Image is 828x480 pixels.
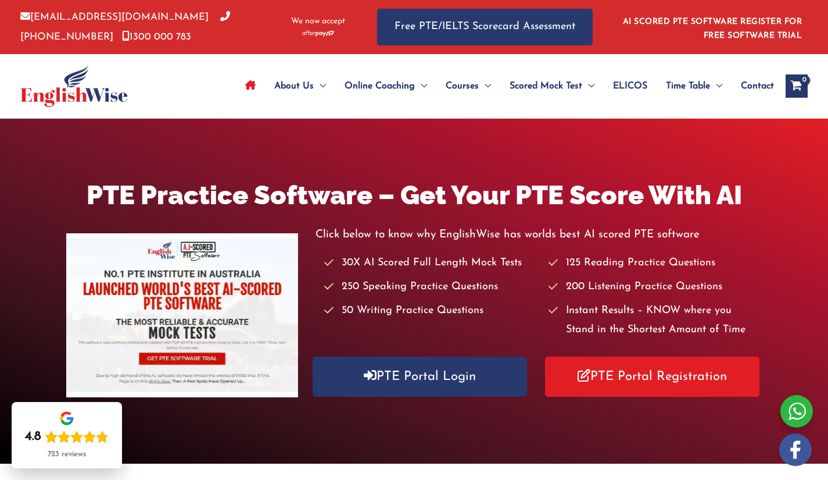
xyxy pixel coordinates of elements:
div: 4.8 [25,429,41,445]
span: Menu Toggle [415,66,427,106]
img: white-facebook.png [779,433,812,466]
img: cropped-ew-logo [20,65,128,107]
a: Scored Mock TestMenu Toggle [500,66,604,106]
span: Scored Mock Test [510,66,582,106]
span: Menu Toggle [314,66,326,106]
nav: Site Navigation: Main Menu [236,66,774,106]
a: PTE Portal Login [313,357,527,397]
span: Menu Toggle [582,66,594,106]
li: 200 Listening Practice Questions [549,278,762,297]
a: CoursesMenu Toggle [436,66,500,106]
a: [PHONE_NUMBER] [20,12,230,41]
li: 250 Speaking Practice Questions [324,278,537,297]
span: Time Table [666,66,710,106]
span: Menu Toggle [710,66,722,106]
a: [EMAIL_ADDRESS][DOMAIN_NAME] [20,12,209,22]
a: Free PTE/IELTS Scorecard Assessment [377,9,593,45]
a: Online CoachingMenu Toggle [335,66,436,106]
li: Instant Results – KNOW where you Stand in the Shortest Amount of Time [549,301,762,340]
span: About Us [274,66,314,106]
a: Time TableMenu Toggle [657,66,732,106]
div: 723 reviews [48,450,86,459]
h1: PTE Practice Software – Get Your PTE Score With AI [66,177,762,214]
li: 30X AI Scored Full Length Mock Tests [324,254,537,273]
span: Online Coaching [345,66,415,106]
div: Rating: 4.8 out of 5 [25,429,109,445]
a: ELICOS [604,66,657,106]
span: Contact [741,66,774,106]
span: Menu Toggle [479,66,491,106]
img: pte-institute-main [66,233,298,397]
li: 50 Writing Practice Questions [324,301,537,321]
span: We now accept [291,16,345,27]
li: 125 Reading Practice Questions [549,254,762,273]
a: 1300 000 783 [122,32,191,42]
a: View Shopping Cart, empty [786,74,808,98]
a: About UsMenu Toggle [265,66,335,106]
aside: Header Widget 1 [616,8,808,46]
span: Courses [446,66,479,106]
a: Contact [732,66,774,106]
a: AI SCORED PTE SOFTWARE REGISTER FOR FREE SOFTWARE TRIAL [623,17,802,40]
a: PTE Portal Registration [545,357,759,397]
p: Click below to know why EnglishWise has worlds best AI scored PTE software [316,225,762,244]
img: Afterpay-Logo [302,30,334,37]
span: ELICOS [613,66,647,106]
